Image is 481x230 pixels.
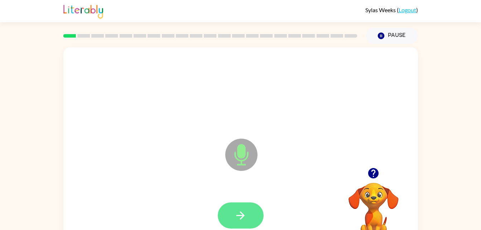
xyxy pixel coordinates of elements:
span: Sylas Weeks [365,6,397,13]
img: Literably [63,3,103,19]
button: Pause [366,28,418,44]
div: ( ) [365,6,418,13]
a: Logout [399,6,416,13]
